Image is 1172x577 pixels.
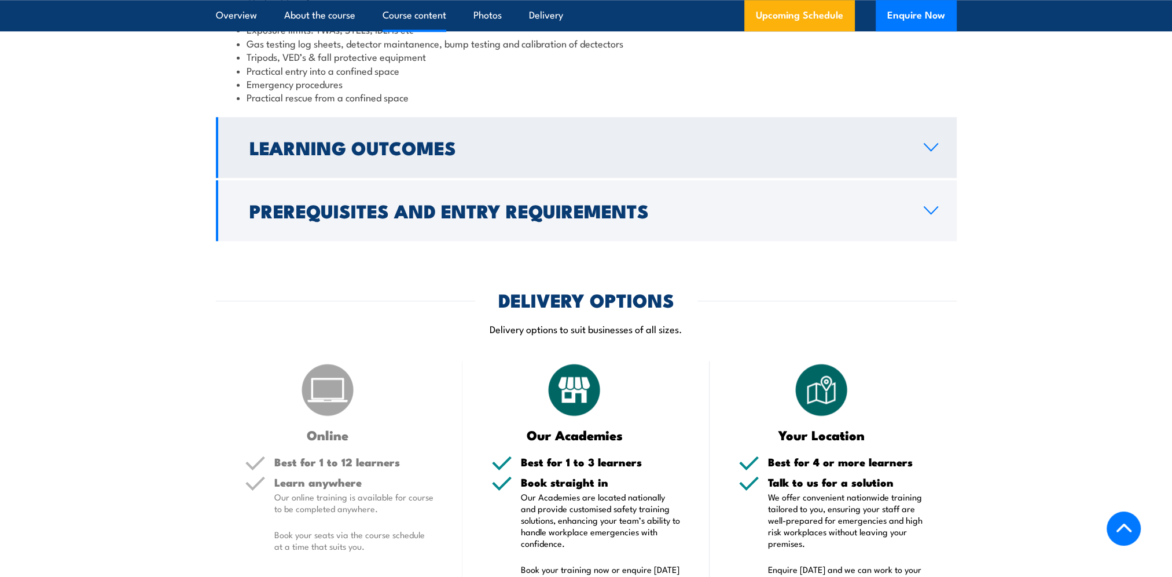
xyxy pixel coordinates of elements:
[274,491,434,514] p: Our online training is available for course to be completed anywhere.
[245,428,411,441] h3: Online
[237,50,936,63] li: Tripods, VED’s & fall protective equipment
[216,180,957,241] a: Prerequisites and Entry Requirements
[521,491,681,549] p: Our Academies are located nationally and provide customised safety training solutions, enhancing ...
[274,477,434,488] h5: Learn anywhere
[768,457,928,468] h5: Best for 4 or more learners
[491,428,657,441] h3: Our Academies
[237,90,936,104] li: Practical rescue from a confined space
[274,457,434,468] h5: Best for 1 to 12 learners
[249,139,905,155] h2: Learning Outcomes
[237,64,936,77] li: Practical entry into a confined space
[249,202,905,218] h2: Prerequisites and Entry Requirements
[739,428,905,441] h3: Your Location
[768,491,928,549] p: We offer convenient nationwide training tailored to you, ensuring your staff are well-prepared fo...
[521,477,681,488] h5: Book straight in
[274,529,434,552] p: Book your seats via the course schedule at a time that suits you.
[521,457,681,468] h5: Best for 1 to 3 learners
[498,291,674,308] h2: DELIVERY OPTIONS
[216,117,957,178] a: Learning Outcomes
[237,36,936,50] li: Gas testing log sheets, detector maintanence, bump testing and calibration of dectectors
[216,322,957,335] p: Delivery options to suit businesses of all sizes.
[768,477,928,488] h5: Talk to us for a solution
[237,77,936,90] li: Emergency procedures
